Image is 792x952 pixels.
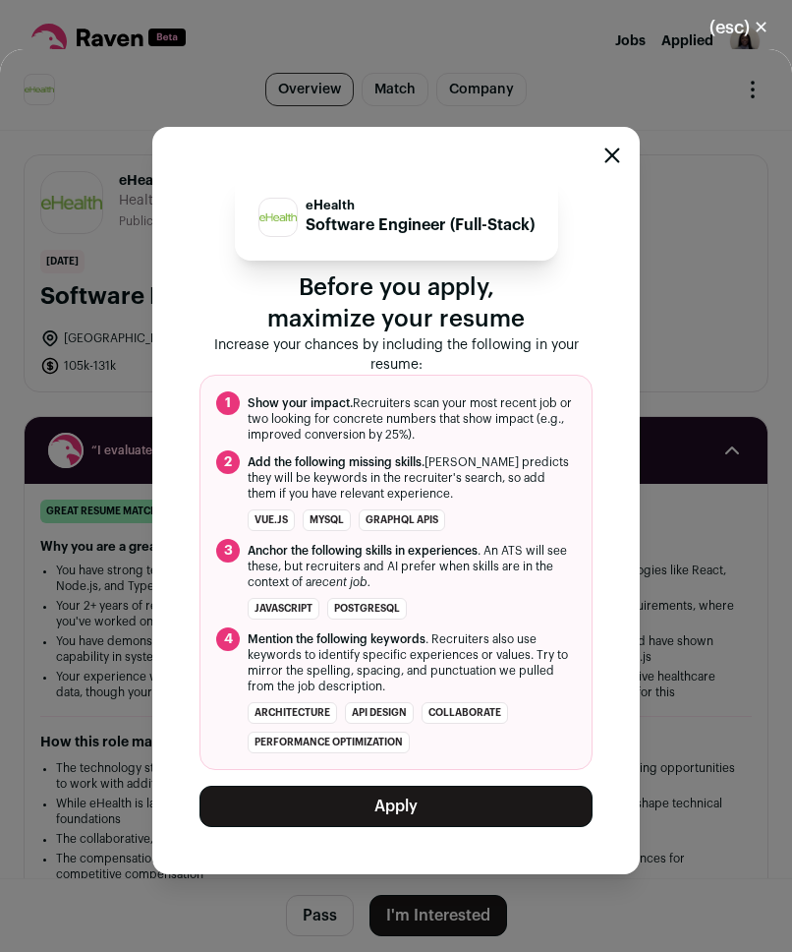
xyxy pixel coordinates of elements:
[248,395,576,443] span: Recruiters scan your most recent job or two looking for concrete numbers that show impact (e.g., ...
[248,732,410,753] li: performance optimization
[199,786,593,827] button: Apply
[345,702,414,724] li: API design
[216,450,240,474] span: 2
[248,454,576,502] span: [PERSON_NAME] predicts they will be keywords in the recruiter's search, so add them if you have r...
[311,576,370,588] i: recent job.
[359,509,445,531] li: GraphQL APIs
[248,509,295,531] li: Vue.js
[248,598,319,620] li: JavaScript
[216,539,240,563] span: 3
[248,633,425,645] span: Mention the following keywords
[248,545,478,557] span: Anchor the following skills in experiences
[327,598,407,620] li: PostgreSQL
[248,631,576,694] span: . Recruiters also use keywords to identify specific experiences or values. Try to mirror the spel...
[216,627,240,651] span: 4
[604,148,620,163] button: Close modal
[259,213,297,222] img: 284b8e415f0a81c53ab9d99616bf4ab834ff5a24fb2802311d6267032184e189.jpg
[248,397,353,409] span: Show your impact.
[303,509,351,531] li: MySQL
[248,456,424,468] span: Add the following missing skills.
[306,213,535,237] p: Software Engineer (Full-Stack)
[199,272,593,335] p: Before you apply, maximize your resume
[686,6,792,49] button: Close modal
[216,391,240,415] span: 1
[199,335,593,375] p: Increase your chances by including the following in your resume:
[248,702,337,724] li: architecture
[306,198,535,213] p: eHealth
[422,702,508,724] li: collaborate
[248,543,576,590] span: . An ATS will see these, but recruiters and AI prefer when skills are in the context of a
